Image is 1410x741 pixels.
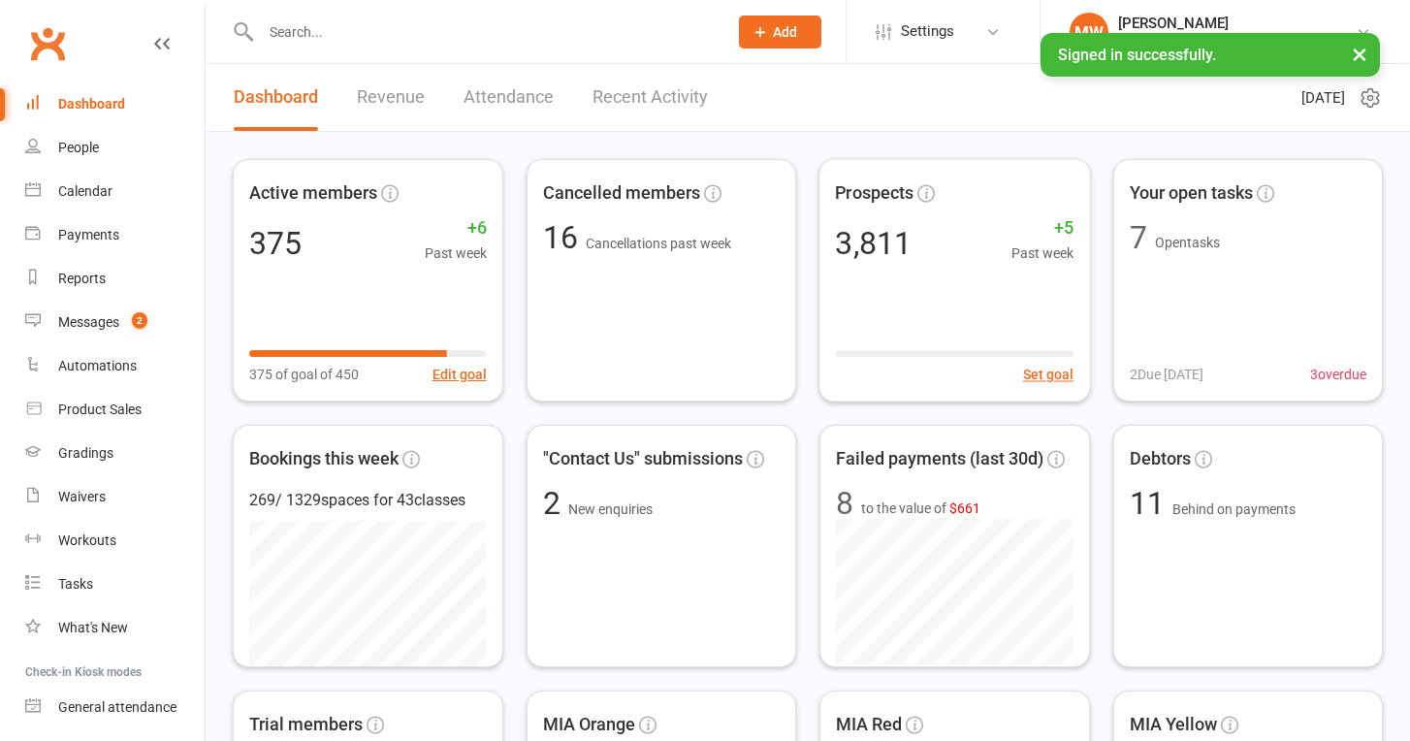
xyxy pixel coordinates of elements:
[58,489,106,504] div: Waivers
[25,606,205,650] a: What's New
[58,96,125,112] div: Dashboard
[58,402,142,417] div: Product Sales
[25,257,205,301] a: Reports
[132,312,147,329] span: 2
[58,227,119,242] div: Payments
[58,699,176,715] div: General attendance
[593,64,708,131] a: Recent Activity
[1130,445,1191,473] span: Debtors
[25,126,205,170] a: People
[425,242,487,264] span: Past week
[773,24,797,40] span: Add
[901,10,954,53] span: Settings
[234,64,318,131] a: Dashboard
[1172,501,1296,517] span: Behind on payments
[25,82,205,126] a: Dashboard
[23,19,72,68] a: Clubworx
[1070,13,1108,51] div: MW
[25,475,205,519] a: Waivers
[249,711,363,739] span: Trial members
[25,301,205,344] a: Messages 2
[1130,485,1172,522] span: 11
[543,485,568,522] span: 2
[58,358,137,373] div: Automations
[543,219,586,256] span: 16
[58,140,99,155] div: People
[25,344,205,388] a: Automations
[58,183,112,199] div: Calendar
[25,213,205,257] a: Payments
[58,271,106,286] div: Reports
[835,227,911,258] div: 3,811
[249,364,359,385] span: 375 of goal of 450
[586,236,731,251] span: Cancellations past week
[1130,711,1217,739] span: MIA Yellow
[255,18,714,46] input: Search...
[739,16,821,48] button: Add
[1058,46,1216,64] span: Signed in successfully.
[949,500,980,516] span: $661
[25,170,205,213] a: Calendar
[25,432,205,475] a: Gradings
[1118,15,1356,32] div: [PERSON_NAME]
[1011,242,1074,264] span: Past week
[249,445,399,473] span: Bookings this week
[1342,33,1377,75] button: ×
[1130,222,1147,253] div: 7
[249,488,487,513] div: 269 / 1329 spaces for 43 classes
[25,519,205,563] a: Workouts
[1301,86,1345,110] span: [DATE]
[433,364,487,385] button: Edit goal
[1155,235,1220,250] span: Open tasks
[836,488,853,519] div: 8
[1023,364,1074,385] button: Set goal
[25,388,205,432] a: Product Sales
[58,576,93,592] div: Tasks
[25,563,205,606] a: Tasks
[861,498,980,519] span: to the value of
[357,64,425,131] a: Revenue
[58,620,128,635] div: What's New
[58,445,113,461] div: Gradings
[464,64,554,131] a: Attendance
[568,501,653,517] span: New enquiries
[425,214,487,242] span: +6
[1130,179,1253,208] span: Your open tasks
[836,445,1043,473] span: Failed payments (last 30d)
[249,179,377,208] span: Active members
[835,178,913,207] span: Prospects
[25,686,205,729] a: General attendance kiosk mode
[1130,364,1203,385] span: 2 Due [DATE]
[249,228,302,259] div: 375
[543,179,700,208] span: Cancelled members
[543,445,743,473] span: "Contact Us" submissions
[1011,214,1074,242] span: +5
[1310,364,1366,385] span: 3 overdue
[1118,32,1356,49] div: Urban Muaythai - [GEOGRAPHIC_DATA]
[836,711,902,739] span: MIA Red
[58,532,116,548] div: Workouts
[543,711,635,739] span: MIA Orange
[58,314,119,330] div: Messages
